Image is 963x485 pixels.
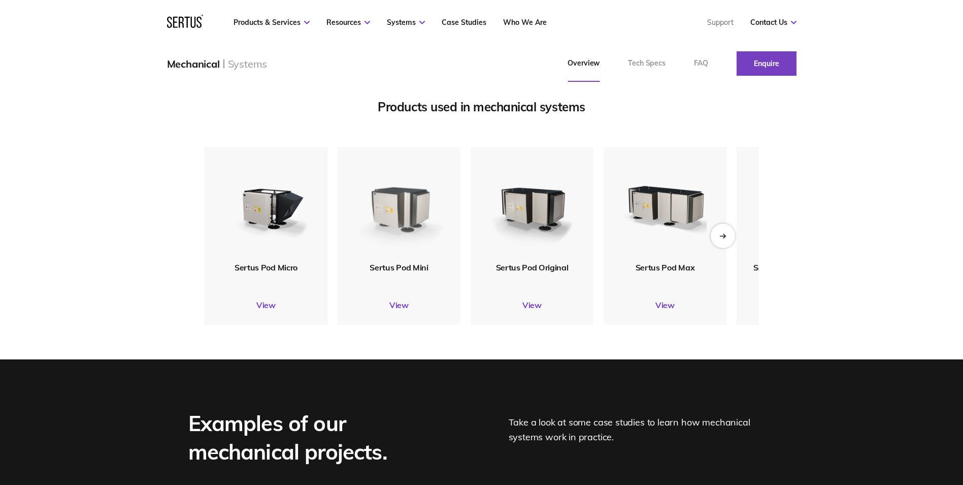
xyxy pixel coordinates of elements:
a: Resources [326,18,370,27]
a: Enquire [737,51,796,76]
a: View [338,300,460,310]
a: View [205,300,327,310]
a: View [471,300,593,310]
div: Take a look at some case studies to learn how mechanical systems work in practice. [509,409,775,466]
div: Examples of our mechanical projects. [188,409,462,466]
span: Sertus Pod Micro [235,262,297,272]
div: Next slide [711,224,735,248]
a: Tech Specs [614,45,680,82]
a: View [604,300,726,310]
a: Who We Are [503,18,547,27]
div: Products used in mechanical systems [205,99,759,114]
span: Sertus Pod Mini [370,262,428,272]
span: Sertus Pod Original [495,262,568,272]
iframe: Chat Widget [780,367,963,485]
span: Sertus Pod Mini Vertical [753,262,842,272]
a: Systems [387,18,425,27]
a: FAQ [680,45,722,82]
a: Contact Us [750,18,796,27]
div: Mechanical [167,57,220,70]
a: Case Studies [442,18,486,27]
a: Products & Services [234,18,310,27]
div: Systems [228,57,268,70]
a: View [737,300,859,310]
a: Support [707,18,734,27]
span: Sertus Pod Max [635,262,694,272]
